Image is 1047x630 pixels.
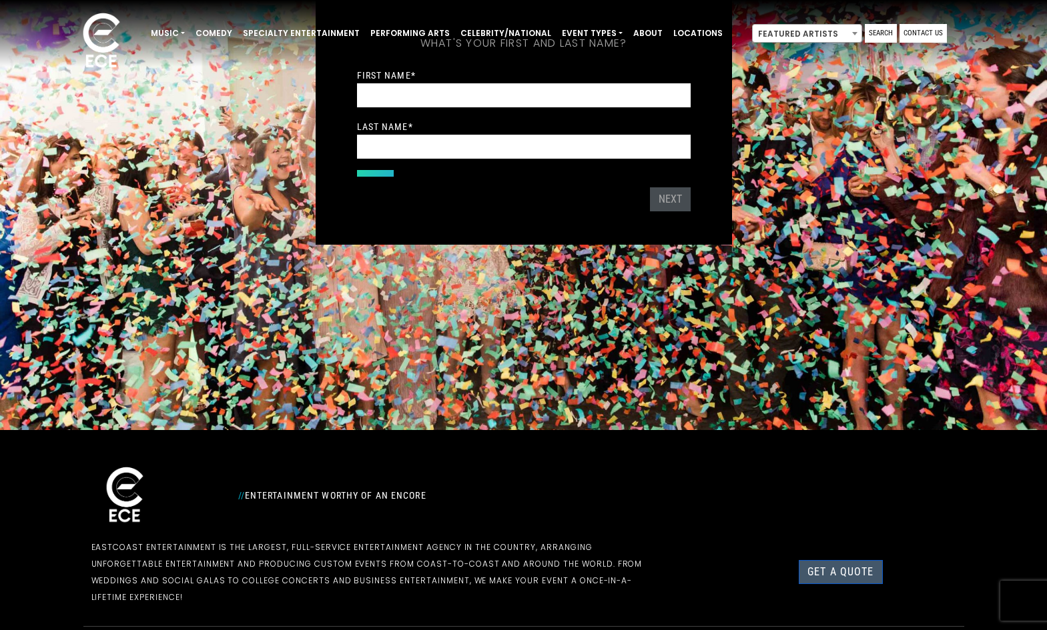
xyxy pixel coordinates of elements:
span: // [238,490,245,501]
a: Locations [668,22,728,45]
a: Celebrity/National [455,22,557,45]
p: EastCoast Entertainment is the largest, full-service entertainment agency in the country, arrangi... [91,539,663,605]
a: Search [865,24,897,43]
a: Specialty Entertainment [238,22,365,45]
a: Get a Quote [799,560,882,584]
a: Event Types [557,22,628,45]
a: Performing Arts [365,22,455,45]
label: Last Name [357,121,413,133]
div: Entertainment Worthy of an Encore [230,485,671,506]
img: ece_new_logo_whitev2-1.png [91,463,158,528]
img: ece_new_logo_whitev2-1.png [68,9,135,74]
span: Featured Artists [752,24,862,43]
span: Featured Artists [753,25,861,43]
a: About [628,22,668,45]
a: Music [145,22,190,45]
a: Comedy [190,22,238,45]
a: Contact Us [900,24,947,43]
